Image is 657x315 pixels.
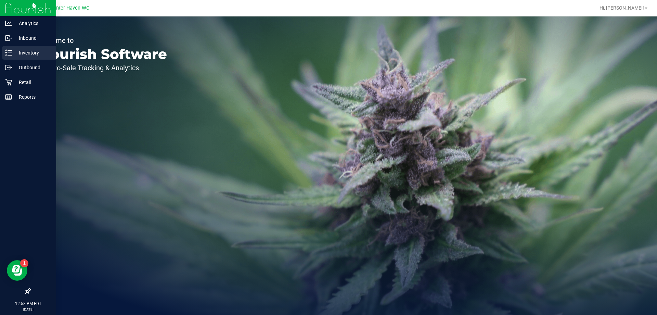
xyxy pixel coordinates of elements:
[5,49,12,56] inline-svg: Inventory
[7,260,27,281] iframe: Resource center
[12,63,53,72] p: Outbound
[12,93,53,101] p: Reports
[12,19,53,27] p: Analytics
[12,34,53,42] p: Inbound
[5,20,12,27] inline-svg: Analytics
[37,37,167,44] p: Welcome to
[5,35,12,41] inline-svg: Inbound
[5,94,12,100] inline-svg: Reports
[5,64,12,71] inline-svg: Outbound
[3,307,53,312] p: [DATE]
[20,259,28,267] iframe: Resource center unread badge
[37,47,167,61] p: Flourish Software
[12,49,53,57] p: Inventory
[50,5,89,11] span: Winter Haven WC
[600,5,644,11] span: Hi, [PERSON_NAME]!
[3,301,53,307] p: 12:58 PM EDT
[37,64,167,71] p: Seed-to-Sale Tracking & Analytics
[5,79,12,86] inline-svg: Retail
[12,78,53,86] p: Retail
